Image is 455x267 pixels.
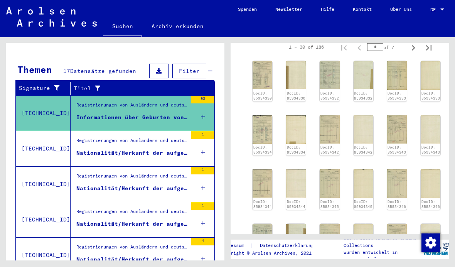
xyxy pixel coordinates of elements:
[320,61,339,89] img: 001.jpg
[19,84,64,92] div: Signature
[287,145,305,155] a: DocID: 85934334
[16,95,71,131] td: [TECHNICAL_ID]
[76,208,187,219] div: Registrierungen von Ausländern und deutschen Verfolgten durch öffentliche Einrichtungen, Versiche...
[74,84,199,93] div: Titel
[76,255,187,264] div: Nationalität/Herkunft der aufgeführten Personen: Französisch
[421,224,440,252] img: 002.jpg
[76,172,187,183] div: Registrierungen von Ausländern und deutschen Verfolgten durch öffentliche Einrichtungen, Versiche...
[220,242,250,250] a: Impressum
[287,91,305,101] a: DocID: 85934330
[76,113,187,122] div: Informationen über Geburten von Nicht-Deutschen im Kreis [GEOGRAPHIC_DATA]
[76,137,187,148] div: Registrierungen von Ausländern und deutschen Verfolgten durch öffentliche Einrichtungen, Versiche...
[354,115,373,144] img: 002.jpg
[220,242,323,250] div: |
[76,184,187,193] div: Nationalität/Herkunft der aufgeführten Personen: Bessarabisch
[253,145,272,155] a: DocID: 85934334
[336,39,352,55] button: First page
[286,224,306,252] img: 002.jpg
[74,82,207,95] div: Titel
[320,199,339,209] a: DocID: 85934345
[286,61,306,89] img: 002.jpg
[406,39,421,55] button: Next page
[430,7,439,12] span: DE
[253,169,272,198] img: 001.jpg
[142,17,213,35] a: Archiv erkunden
[289,44,324,51] div: 1 – 30 of 186
[320,91,339,101] a: DocID: 85934332
[421,39,436,55] button: Last page
[344,235,422,249] p: Die Arolsen Archives Online-Collections
[179,68,200,74] span: Filter
[254,242,323,250] a: Datenschutzerklärung
[352,39,367,55] button: Previous page
[421,233,440,252] div: Zustimmung ändern
[421,169,440,198] img: 002.jpg
[191,202,214,210] div: 1
[253,199,272,209] a: DocID: 85934344
[320,115,339,144] img: 001.jpg
[421,233,440,252] img: Zustimmung ändern
[16,202,71,237] td: [TECHNICAL_ID]
[191,131,214,139] div: 1
[354,145,372,155] a: DocID: 85934342
[387,224,407,252] img: 001.jpg
[103,17,142,37] a: Suchen
[253,224,272,252] img: 001.jpg
[191,167,214,174] div: 1
[253,61,272,89] img: 001.jpg
[16,131,71,166] td: [TECHNICAL_ID]
[253,91,272,101] a: DocID: 85934330
[354,61,373,89] img: 002.jpg
[76,243,187,254] div: Registrierungen von Ausländern und deutschen Verfolgten durch öffentliche Einrichtungen, Versiche...
[387,115,407,144] img: 001.jpg
[421,91,440,101] a: DocID: 85934333
[191,238,214,245] div: 4
[354,199,372,209] a: DocID: 85934345
[76,101,187,112] div: Registrierungen von Ausländern und deutschen Verfolgten durch öffentliche Einrichtungen, Versiche...
[6,7,97,27] img: Arolsen_neg.svg
[220,250,323,257] p: Copyright © Arolsen Archives, 2021
[76,149,187,157] div: Nationalität/Herkunft der aufgeführten Personen: Österreichisch
[320,224,339,253] img: 001.jpg
[354,224,373,253] img: 002.jpg
[354,91,372,101] a: DocID: 85934332
[421,199,440,209] a: DocID: 85934346
[17,63,52,76] div: Themen
[286,115,306,144] img: 002.jpg
[172,64,206,78] button: Filter
[287,199,305,209] a: DocID: 85934344
[421,115,440,144] img: 002.jpg
[421,145,440,155] a: DocID: 85934343
[388,91,406,101] a: DocID: 85934333
[367,44,406,51] div: of 7
[387,169,407,198] img: 001.jpg
[76,220,187,228] div: Nationalität/Herkunft der aufgeführten Personen: Bulgarisch
[16,166,71,202] td: [TECHNICAL_ID]
[320,145,339,155] a: DocID: 85934342
[286,169,306,198] img: 002.jpg
[63,68,70,74] span: 17
[320,169,339,198] img: 001.jpg
[421,61,440,90] img: 002.jpg
[387,61,407,90] img: 001.jpg
[388,199,406,209] a: DocID: 85934346
[19,82,72,95] div: Signature
[388,145,406,155] a: DocID: 85934343
[191,96,214,103] div: 93
[354,169,373,198] img: 002.jpg
[70,68,136,74] span: Datensätze gefunden
[253,115,272,144] img: 001.jpg
[344,249,422,263] p: wurden entwickelt in Partnerschaft mit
